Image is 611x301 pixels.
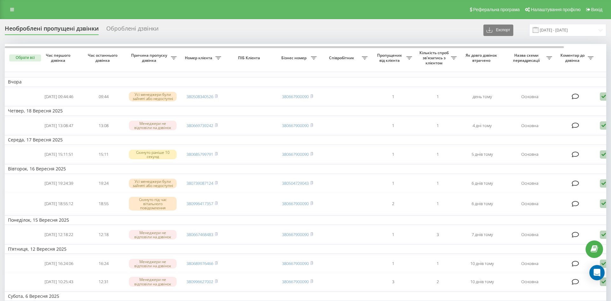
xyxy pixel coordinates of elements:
td: 13:08 [81,117,126,134]
td: 1 [371,226,415,243]
td: 10 днів тому [460,255,504,272]
a: 380996417357 [186,201,213,206]
td: [DATE] 10:25:43 [37,273,81,290]
span: Як довго дзвінок втрачено [465,53,499,63]
span: Назва схеми переадресації [508,53,546,63]
span: Час останнього дзвінка [86,53,121,63]
td: [DATE] 12:18:22 [37,226,81,243]
a: 380685799791 [186,151,213,157]
a: 380996627002 [186,279,213,284]
a: 380669739242 [186,123,213,128]
td: [DATE] 16:24:06 [37,255,81,272]
span: Причина пропуску дзвінка [129,53,171,63]
div: Менеджери не відповіли на дзвінок [129,230,177,240]
div: Скинуто раніше 10 секунд [129,150,177,159]
td: 3 [415,226,460,243]
span: Бізнес номер [278,55,311,61]
span: Налаштування профілю [531,7,580,12]
span: Кількість спроб зв'язатись з клієнтом [418,50,451,65]
td: Основна [504,175,555,192]
div: Менеджери не відповіли на дзвінок [129,121,177,130]
td: 1 [415,117,460,134]
div: Open Intercom Messenger [589,265,605,280]
span: Реферальна програма [473,7,520,12]
td: 18:55 [81,193,126,214]
div: Усі менеджери були зайняті або недоступні [129,179,177,188]
td: [DATE] 18:55:12 [37,193,81,214]
td: 7 днів тому [460,226,504,243]
span: Номер клієнта [183,55,215,61]
td: [DATE] 09:44:46 [37,88,81,105]
button: Обрати всі [9,54,41,61]
td: Основна [504,88,555,105]
td: 16:24 [81,255,126,272]
td: 1 [415,193,460,214]
td: [DATE] 13:08:47 [37,117,81,134]
td: 1 [371,117,415,134]
a: 380667900090 [282,151,309,157]
div: Усі менеджери були зайняті або недоступні [129,92,177,101]
td: Основна [504,146,555,163]
span: Пропущених від клієнта [374,53,406,63]
td: 4 дні тому [460,117,504,134]
td: 1 [415,255,460,272]
td: 3 [371,273,415,290]
td: 1 [415,175,460,192]
div: Оброблені дзвінки [106,25,158,35]
td: день тому [460,88,504,105]
a: 380667900090 [282,94,309,99]
a: 380508340526 [186,94,213,99]
td: 1 [371,175,415,192]
span: Коментар до дзвінка [558,53,588,63]
button: Експорт [483,25,513,36]
a: 380667900090 [282,261,309,266]
a: 380739087124 [186,180,213,186]
div: Необроблені пропущені дзвінки [5,25,99,35]
span: ПІБ Клієнта [230,55,270,61]
td: 12:31 [81,273,126,290]
a: 380667900090 [282,201,309,206]
td: 5 днів тому [460,146,504,163]
td: 15:11 [81,146,126,163]
a: 380667900090 [282,279,309,284]
div: Менеджери не відповіли на дзвінок [129,277,177,286]
td: Основна [504,255,555,272]
td: Основна [504,193,555,214]
td: 6 днів тому [460,193,504,214]
td: 09:44 [81,88,126,105]
a: 380667900090 [282,123,309,128]
td: 1 [371,146,415,163]
td: Основна [504,117,555,134]
div: Менеджери не відповіли на дзвінок [129,259,177,269]
td: 2 [371,193,415,214]
div: Скинуто під час вітального повідомлення [129,197,177,211]
td: 1 [371,255,415,272]
td: 19:24 [81,175,126,192]
a: 380504729043 [282,180,309,186]
td: Основна [504,273,555,290]
td: 1 [415,146,460,163]
td: 12:18 [81,226,126,243]
a: 380689976466 [186,261,213,266]
a: 380667900090 [282,232,309,237]
td: 1 [415,88,460,105]
td: 10 днів тому [460,273,504,290]
span: Час першого дзвінка [42,53,76,63]
a: 380667468483 [186,232,213,237]
td: [DATE] 19:24:39 [37,175,81,192]
td: 2 [415,273,460,290]
td: 1 [371,88,415,105]
td: [DATE] 15:11:51 [37,146,81,163]
td: 6 днів тому [460,175,504,192]
span: Вихід [591,7,602,12]
td: Основна [504,226,555,243]
span: Співробітник [323,55,362,61]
